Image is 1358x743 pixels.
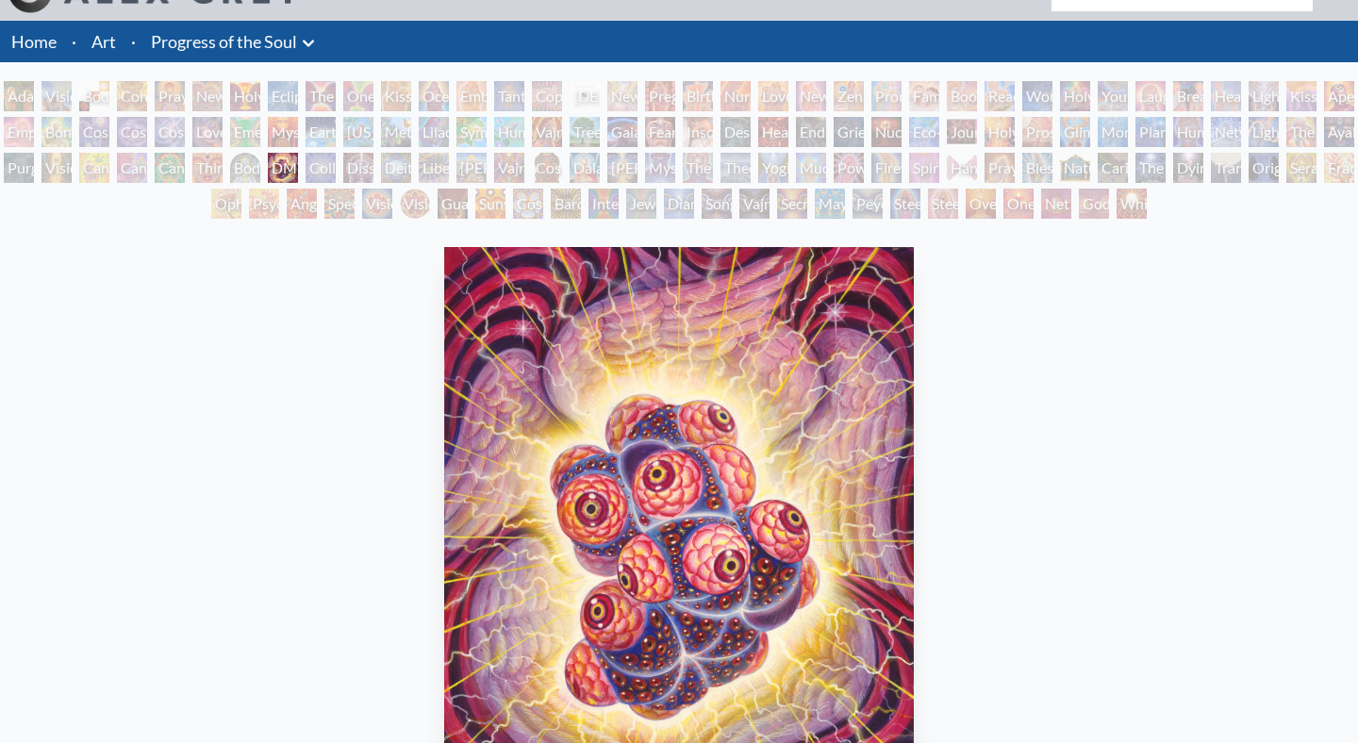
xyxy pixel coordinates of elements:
div: Praying [155,81,185,111]
div: Jewel Being [626,189,656,219]
div: Tree & Person [570,117,600,147]
div: Adam & Eve [4,81,34,111]
div: Birth [683,81,713,111]
div: Vajra Horse [532,117,562,147]
div: Kiss of the [MEDICAL_DATA] [1286,81,1317,111]
div: Symbiosis: Gall Wasp & Oak Tree [456,117,487,147]
div: Liberation Through Seeing [419,153,449,183]
div: Breathing [1173,81,1203,111]
div: Eclipse [268,81,298,111]
div: Spectral Lotus [324,189,355,219]
div: Psychomicrograph of a Fractal Paisley Cherub Feather Tip [249,189,279,219]
div: Embracing [456,81,487,111]
div: Tantra [494,81,524,111]
div: One Taste [343,81,373,111]
div: Spirit Animates the Flesh [909,153,939,183]
div: Bardo Being [551,189,581,219]
div: Steeplehead 1 [890,189,920,219]
div: Vision Tree [41,153,72,183]
div: Cosmic Lovers [155,117,185,147]
div: Cosmic Creativity [79,117,109,147]
div: DMT - The Spirit Molecule [268,153,298,183]
a: Home [11,31,57,52]
div: Laughing Man [1135,81,1166,111]
div: Fear [645,117,675,147]
li: · [64,21,84,62]
div: Blessing Hand [1022,153,1052,183]
div: Cosmic Elf [513,189,543,219]
div: Fractal Eyes [1324,153,1354,183]
div: Journey of the Wounded Healer [947,117,977,147]
div: Vision [PERSON_NAME] [400,189,430,219]
div: Godself [1079,189,1109,219]
div: Ophanic Eyelash [211,189,241,219]
div: [US_STATE] Song [343,117,373,147]
div: Transfiguration [1211,153,1241,183]
div: Firewalking [871,153,902,183]
div: Empowerment [4,117,34,147]
div: Planetary Prayers [1135,117,1166,147]
div: Healing [1211,81,1241,111]
div: Pregnancy [645,81,675,111]
div: Original Face [1249,153,1279,183]
div: The Shulgins and their Alchemical Angels [1286,117,1317,147]
div: Holy Grail [230,81,260,111]
div: Caring [1098,153,1128,183]
div: Boo-boo [947,81,977,111]
div: Mysteriosa 2 [268,117,298,147]
div: Angel Skin [287,189,317,219]
div: Love Circuit [758,81,788,111]
div: Despair [720,117,751,147]
div: Body/Mind as a Vibratory Field of Energy [230,153,260,183]
div: [PERSON_NAME] [456,153,487,183]
div: Lightworker [1249,117,1279,147]
div: Body, Mind, Spirit [79,81,109,111]
div: Mayan Being [815,189,845,219]
div: Seraphic Transport Docking on the Third Eye [1286,153,1317,183]
div: New Family [796,81,826,111]
div: Family [909,81,939,111]
div: Interbeing [588,189,619,219]
div: Vajra Guru [494,153,524,183]
div: Copulating [532,81,562,111]
div: Gaia [607,117,638,147]
div: Earth Energies [306,117,336,147]
div: Cannabis Sutra [117,153,147,183]
div: Cosmic Artist [117,117,147,147]
div: Dying [1173,153,1203,183]
div: Visionary Origin of Language [41,81,72,111]
div: Third Eye Tears of Joy [192,153,223,183]
div: Ayahuasca Visitation [1324,117,1354,147]
div: White Light [1117,189,1147,219]
div: Guardian of Infinite Vision [438,189,468,219]
div: Monochord [1098,117,1128,147]
div: Song of Vajra Being [702,189,732,219]
div: Secret Writing Being [777,189,807,219]
div: Glimpsing the Empyrean [1060,117,1090,147]
div: Endarkenment [796,117,826,147]
div: Lilacs [419,117,449,147]
div: Dissectional Art for Tool's Lateralus CD [343,153,373,183]
div: Love is a Cosmic Force [192,117,223,147]
div: Net of Being [1041,189,1071,219]
div: Wonder [1022,81,1052,111]
div: Oversoul [966,189,996,219]
div: Cannabis Mudra [79,153,109,183]
div: Grieving [834,117,864,147]
div: Power to the Peaceful [834,153,864,183]
div: One [1003,189,1034,219]
div: Insomnia [683,117,713,147]
div: Human Geometry [1173,117,1203,147]
div: Kissing [381,81,411,111]
div: Mudra [796,153,826,183]
li: · [124,21,143,62]
div: New Man New Woman [192,81,223,111]
div: Young & Old [1098,81,1128,111]
div: Nuclear Crucifixion [871,117,902,147]
div: Eco-Atlas [909,117,939,147]
div: Nursing [720,81,751,111]
div: Lightweaver [1249,81,1279,111]
div: Cosmic [DEMOGRAPHIC_DATA] [532,153,562,183]
div: Hands that See [947,153,977,183]
div: Holy Fire [985,117,1015,147]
